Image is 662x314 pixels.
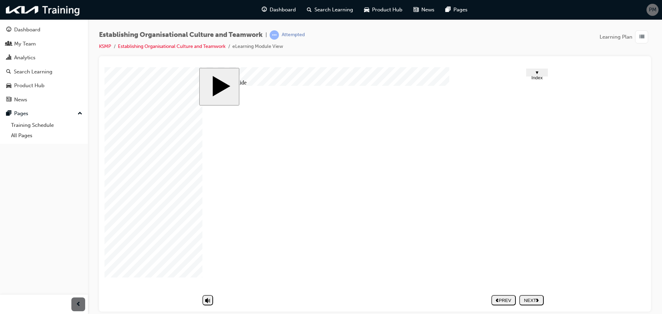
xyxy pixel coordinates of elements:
a: Search Learning [3,65,85,78]
a: guage-iconDashboard [256,3,301,17]
span: chart-icon [6,55,11,61]
span: list-icon [639,33,644,41]
span: Dashboard [270,6,296,14]
span: car-icon [364,6,369,14]
span: pages-icon [445,6,451,14]
div: Product Hub [14,82,44,90]
a: All Pages [8,130,85,141]
a: My Team [3,38,85,50]
span: Establishing Organisational Culture and Teamwork [99,31,263,39]
span: pages-icon [6,111,11,117]
span: | [265,31,267,39]
span: Product Hub [372,6,402,14]
span: Search Learning [314,6,353,14]
span: car-icon [6,83,11,89]
span: News [421,6,434,14]
button: DashboardMy TeamAnalyticsSearch LearningProduct HubNews [3,22,85,107]
a: car-iconProduct Hub [359,3,408,17]
span: guage-icon [262,6,267,14]
a: pages-iconPages [440,3,473,17]
span: news-icon [6,97,11,103]
div: Dashboard [14,26,40,34]
span: Pages [453,6,468,14]
span: news-icon [413,6,419,14]
div: My Team [14,40,36,48]
div: Analytics [14,54,36,62]
div: Establishing Organizational Culture and Teamwork(Australia) Start Course [95,1,447,244]
a: KSMP [99,43,111,49]
a: Product Hub [3,79,85,92]
a: News [3,93,85,106]
a: Establishing Organisational Culture and Teamwork [118,43,225,49]
div: Attempted [282,32,305,38]
a: Training Schedule [8,120,85,131]
span: PM [649,6,656,14]
li: eLearning Module View [232,43,283,51]
span: Learning Plan [600,33,632,41]
button: PM [646,4,659,16]
span: search-icon [307,6,312,14]
span: guage-icon [6,27,11,33]
span: search-icon [6,69,11,75]
a: Analytics [3,51,85,64]
button: Pages [3,107,85,120]
span: people-icon [6,41,11,47]
span: up-icon [78,109,82,118]
span: prev-icon [76,300,81,309]
a: Dashboard [3,23,85,36]
button: Start [95,1,135,38]
div: Search Learning [14,68,52,76]
span: learningRecordVerb_ATTEMPT-icon [270,30,279,40]
div: Pages [14,110,28,118]
a: news-iconNews [408,3,440,17]
img: kia-training [3,3,83,17]
button: Learning Plan [600,30,651,43]
a: search-iconSearch Learning [301,3,359,17]
div: News [14,96,27,104]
